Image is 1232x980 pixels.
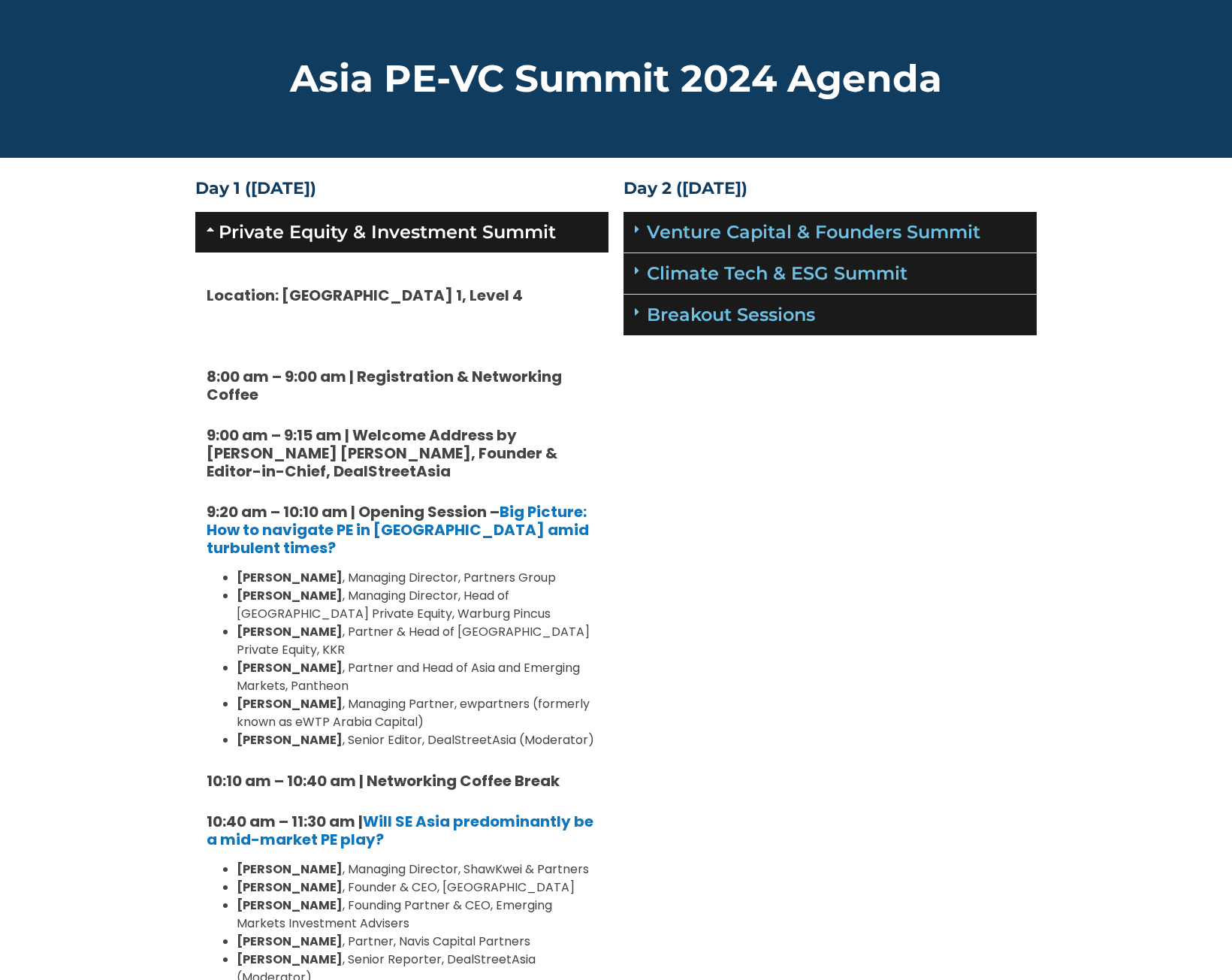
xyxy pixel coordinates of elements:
[237,951,343,968] strong: [PERSON_NAME]
[647,221,980,243] a: Venture Capital & Founders​ Summit
[237,731,343,749] strong: [PERSON_NAME]
[237,659,343,676] strong: [PERSON_NAME]
[237,695,343,712] strong: [PERSON_NAME]
[207,811,593,850] b: 10:40 am – 11:30 am |
[237,659,597,695] li: , Partner and Head of Asia and Emerging Markets, Pantheon
[207,425,557,482] strong: 9:00 am – 9:15 am | Welcome Address by [PERSON_NAME] [PERSON_NAME], Founder & Editor-in-Chief, De...
[237,897,343,914] strong: [PERSON_NAME]
[237,623,343,640] strong: [PERSON_NAME]
[207,366,562,405] strong: 8:00 am – 9:00 am | Registration & Networking Coffee
[237,731,597,749] li: , Senior Editor, DealStreetAsia (Moderator)
[237,695,597,731] li: , Managing Partner, ewpartners (formerly known as eWTP Arabia Capital)
[624,180,1037,197] h4: Day 2 ([DATE])
[207,501,589,558] a: Big Picture: How to navigate PE in [GEOGRAPHIC_DATA] amid turbulent times?
[237,897,597,933] li: , Founding Partner & CEO, Emerging Markets Investment Advisers
[195,60,1037,98] h2: Asia PE-VC Summit 2024 Agenda
[237,569,597,587] li: , Managing Director, Partners Group
[647,262,907,284] a: Climate Tech & ESG Summit
[237,861,343,878] strong: [PERSON_NAME]
[237,587,343,604] strong: [PERSON_NAME]
[207,501,589,558] b: 9:20 am – 10:10 am | Opening Session –
[237,933,343,950] strong: [PERSON_NAME]
[207,811,593,850] a: Will SE Asia predominantly be a mid-market PE play?
[237,933,597,951] li: , Partner, Navis Capital Partners
[237,569,343,586] strong: [PERSON_NAME]
[237,623,597,659] li: , Partner & Head of [GEOGRAPHIC_DATA] Private Equity, KKR
[207,285,523,306] strong: Location: [GEOGRAPHIC_DATA] 1, Level 4
[237,879,597,897] li: , Founder & CEO, [GEOGRAPHIC_DATA]
[207,770,560,791] b: 10:10 am – 10:40 am | Networking Coffee Break
[237,861,597,879] li: , Managing Director, ShawKwei & Partners
[195,180,608,197] h4: Day 1 ([DATE])
[237,587,597,623] li: , Managing Director, Head of [GEOGRAPHIC_DATA] Private Equity, Warburg Pincus
[237,879,343,896] strong: [PERSON_NAME]
[647,304,815,325] a: Breakout Sessions
[219,221,556,243] a: Private Equity & Investment Summit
